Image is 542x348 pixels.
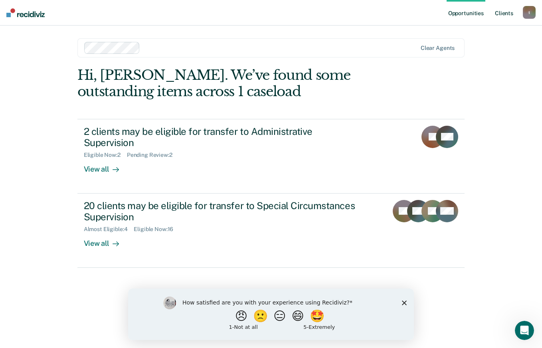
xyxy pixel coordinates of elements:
div: Clear agents [421,45,455,51]
div: 2 clients may be eligible for transfer to Administrative Supervision [84,126,364,149]
img: Recidiviz [6,8,45,17]
div: Eligible Now : 16 [134,226,180,233]
div: Hi, [PERSON_NAME]. We’ve found some outstanding items across 1 caseload [77,67,387,100]
button: t [523,6,536,19]
div: Eligible Now : 2 [84,152,127,158]
iframe: Survey by Kim from Recidiviz [128,289,414,340]
div: Pending Review : 2 [127,152,179,158]
a: 20 clients may be eligible for transfer to Special Circumstances SupervisionAlmost Eligible:4Elig... [77,194,465,268]
div: View all [84,233,129,248]
div: Almost Eligible : 4 [84,226,134,233]
div: View all [84,158,129,174]
div: 20 clients may be eligible for transfer to Special Circumstances Supervision [84,200,364,223]
a: 2 clients may be eligible for transfer to Administrative SupervisionEligible Now:2Pending Review:... [77,119,465,194]
iframe: Intercom live chat [515,321,534,340]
